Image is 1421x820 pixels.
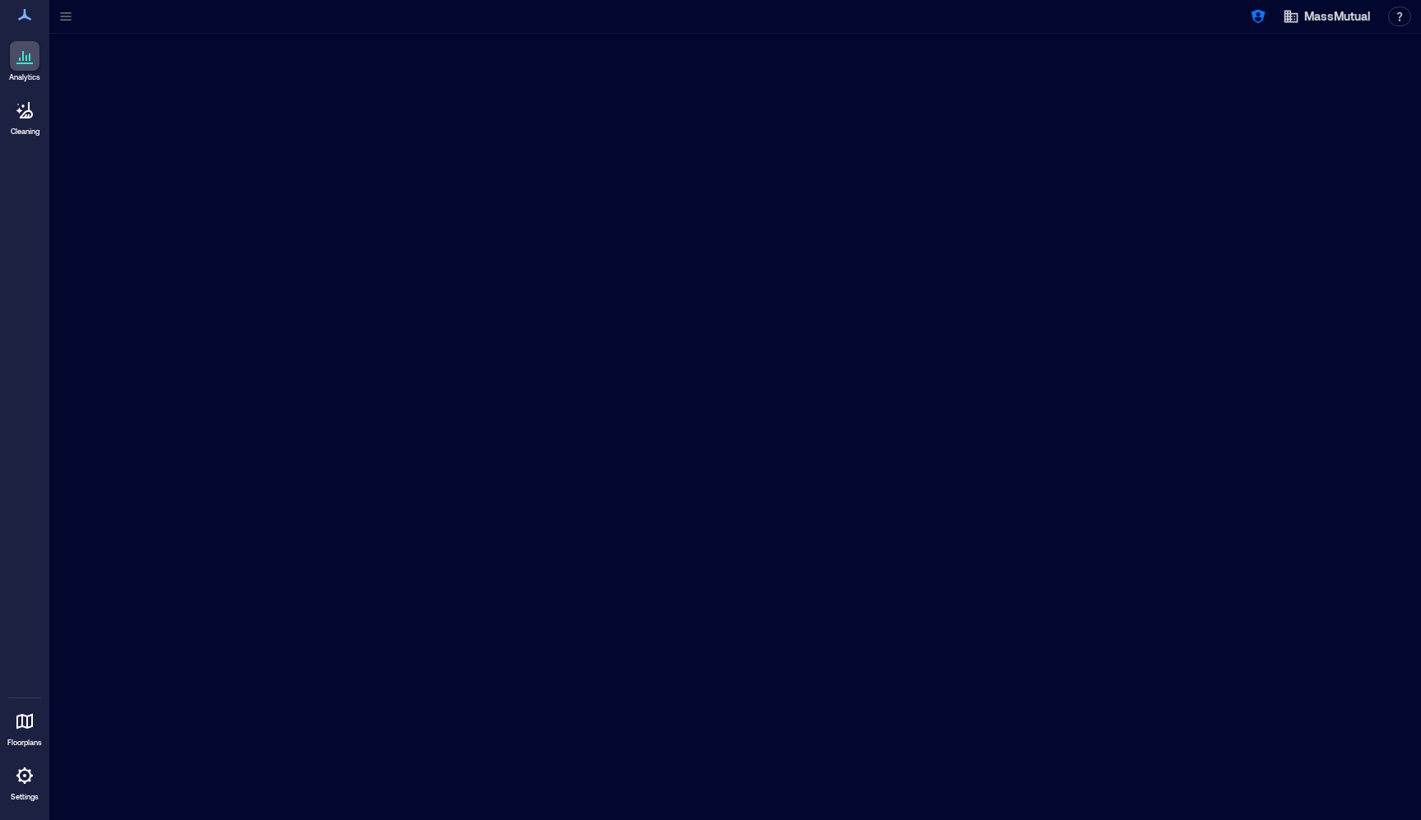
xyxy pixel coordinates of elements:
[4,36,45,87] a: Analytics
[1278,3,1375,30] button: MassMutual
[2,702,47,753] a: Floorplans
[5,756,44,807] a: Settings
[9,72,40,82] p: Analytics
[4,90,45,141] a: Cleaning
[11,792,39,802] p: Settings
[11,127,39,137] p: Cleaning
[1304,8,1370,25] span: MassMutual
[7,738,42,748] p: Floorplans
